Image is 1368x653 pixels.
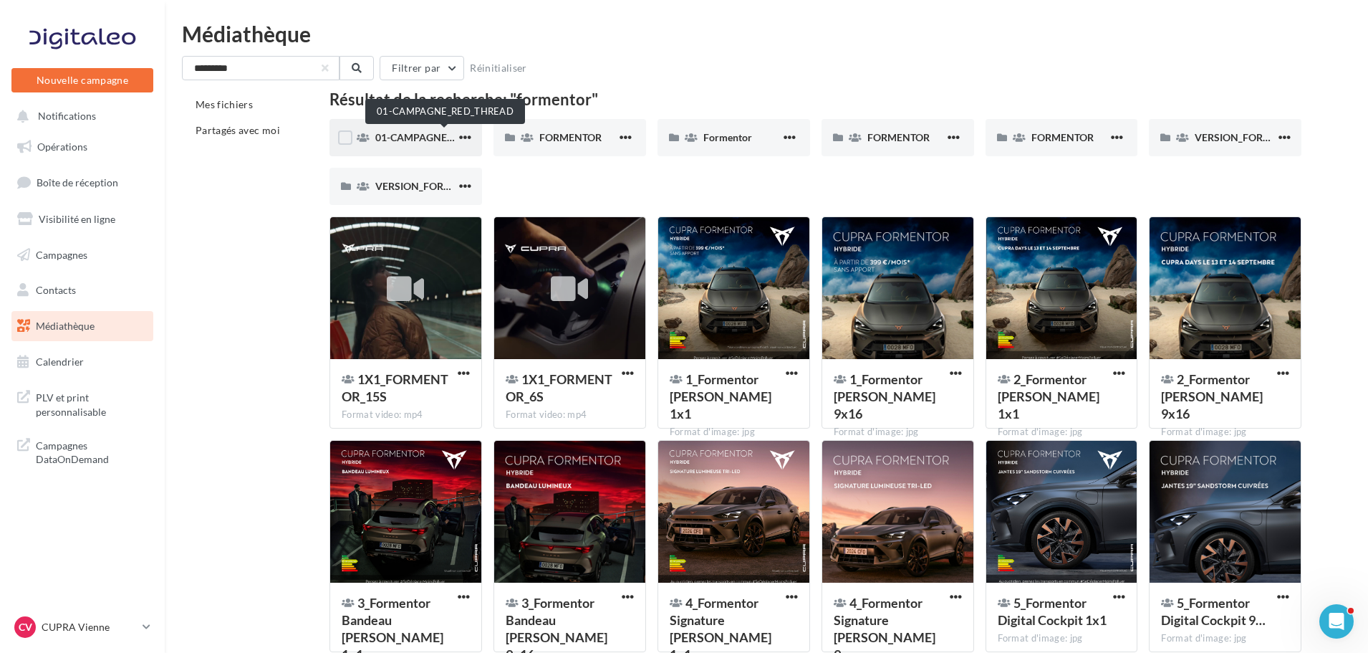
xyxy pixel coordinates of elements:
span: Campagnes DataOnDemand [36,436,148,467]
div: Format d'image: jpg [670,426,798,439]
button: Réinitialiser [464,59,533,77]
div: 01-CAMPAGNE_RED_THREAD [365,99,525,124]
span: Opérations [37,140,87,153]
span: 01-CAMPAGNE_RED_THREAD [375,131,515,143]
span: Partagés avec moi [196,124,280,136]
a: Visibilité en ligne [9,204,156,234]
div: Format d'image: jpg [1161,632,1289,645]
a: Contacts [9,275,156,305]
div: Format video: mp4 [342,409,470,421]
span: 5_Formentor Digital Cockpit 9x16 [1161,595,1266,628]
span: Médiathèque [36,320,95,332]
span: 2_Formentor Loyer 1x1 [998,371,1099,421]
div: Format d'image: jpg [1161,426,1289,439]
a: Campagnes DataOnDemand [9,430,156,472]
a: Opérations [9,132,156,162]
a: Médiathèque [9,311,156,341]
iframe: Intercom live chat [1319,604,1354,639]
span: FORMENTOR [867,131,930,143]
div: Format d'image: jpg [998,632,1126,645]
span: PLV et print personnalisable [36,388,148,419]
span: 2_Formentor Loyer 9x16 [1161,371,1263,421]
a: CV CUPRA Vienne [11,614,153,641]
span: Contacts [36,284,76,296]
a: Calendrier [9,347,156,377]
a: Boîte de réception [9,167,156,198]
span: 1X1_FORMENTOR_6S [506,371,612,404]
div: Format d'image: jpg [834,426,962,439]
span: Formentor [703,131,752,143]
div: Format video: mp4 [506,409,634,421]
button: Filtrer par [380,56,464,80]
span: CV [19,620,32,634]
span: 1_Formentor Loyer 9x16 [834,371,935,421]
span: Notifications [38,110,96,123]
p: CUPRA Vienne [42,620,137,634]
span: FORMENTOR [539,131,602,143]
div: Médiathèque [182,23,1351,44]
span: 1_Formentor Loyer 1x1 [670,371,771,421]
span: Mes fichiers [196,98,253,110]
a: PLV et print personnalisable [9,382,156,424]
div: Format d'image: jpg [998,426,1126,439]
span: Visibilité en ligne [39,213,115,225]
span: 5_Formentor Digital Cockpit 1x1 [998,595,1107,628]
div: Résultat de la recherche: "formentor" [329,92,1301,108]
span: VERSION_FORMENTOR [1195,131,1305,143]
a: Campagnes [9,240,156,270]
span: FORMENTOR [1031,131,1094,143]
span: VERSION_FORMENTOR [375,180,486,192]
span: Campagnes [36,248,87,260]
span: Calendrier [36,356,84,368]
span: Boîte de réception [37,176,118,189]
span: 1X1_FORMENTOR_15S [342,371,448,404]
button: Nouvelle campagne [11,68,153,92]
